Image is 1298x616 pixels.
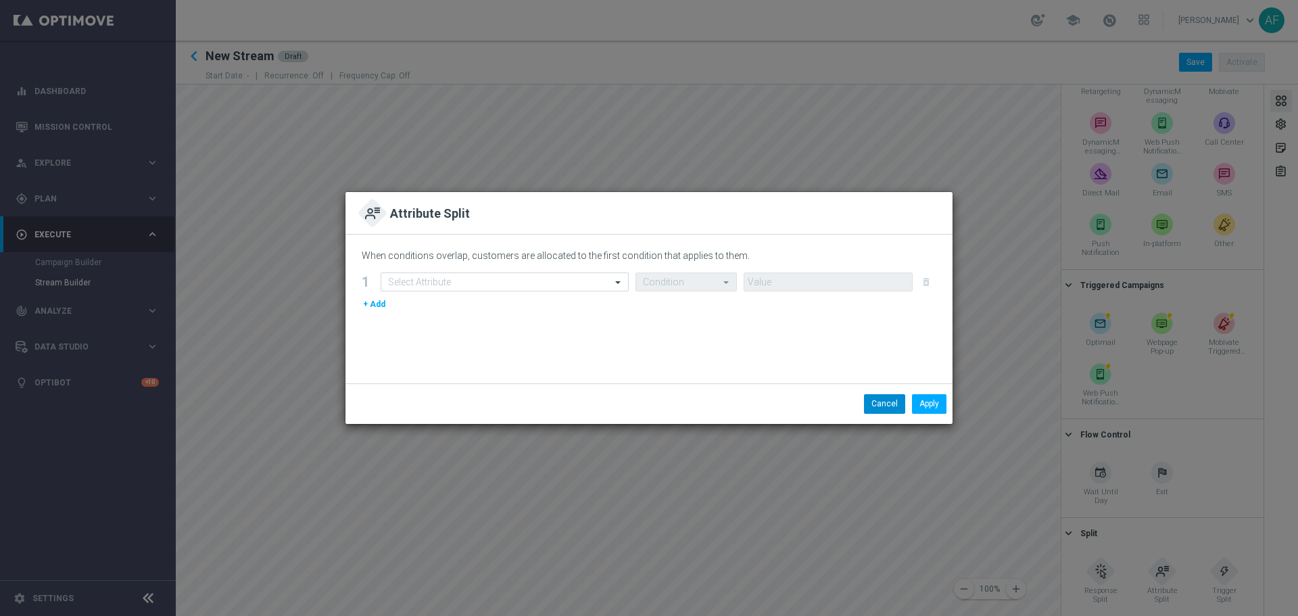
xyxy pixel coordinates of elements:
[362,297,387,312] button: + Add
[912,394,946,413] button: Apply
[362,247,936,267] div: When conditions overlap, customers are allocated to the first condition that applies to them.
[362,277,374,288] div: 1
[390,206,470,224] h2: Attribute Split
[864,394,905,413] button: Cancel
[744,273,913,291] input: Value
[365,206,379,220] img: attribute.svg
